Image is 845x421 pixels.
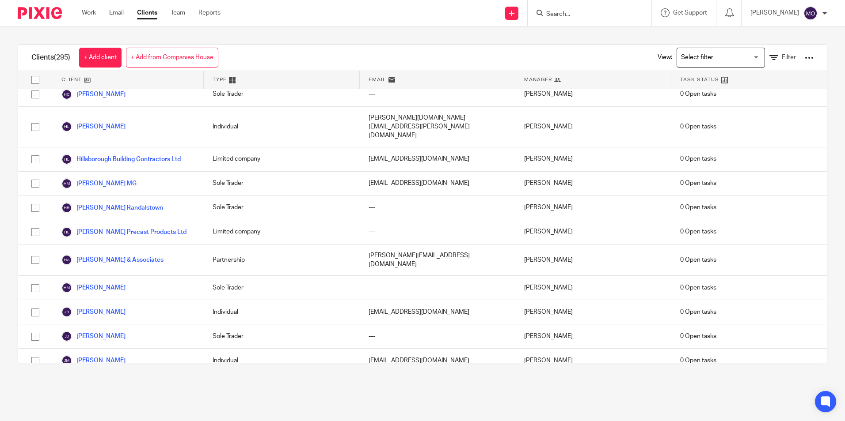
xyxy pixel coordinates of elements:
div: Partnership [204,244,359,276]
a: [PERSON_NAME] MG [61,178,137,189]
img: svg%3E [61,282,72,293]
a: [PERSON_NAME] & Associates [61,255,164,265]
div: Limited company [204,147,359,171]
div: --- [360,220,515,244]
div: Search for option [677,48,765,68]
input: Search for option [678,50,760,65]
div: [EMAIL_ADDRESS][DOMAIN_NAME] [360,300,515,324]
div: --- [360,196,515,220]
div: [PERSON_NAME] [515,349,671,372]
a: Clients [137,8,157,17]
span: 0 Open tasks [680,90,716,98]
div: [PERSON_NAME] [515,196,671,220]
a: + Add client [79,48,122,68]
div: [PERSON_NAME] [515,244,671,276]
span: Get Support [673,10,707,16]
a: [PERSON_NAME] Randalstown [61,203,163,213]
div: [PERSON_NAME] [515,220,671,244]
img: svg%3E [61,89,72,100]
img: svg%3E [61,307,72,317]
a: [PERSON_NAME] [61,282,126,293]
div: Sole Trader [204,83,359,106]
img: svg%3E [61,121,72,132]
a: [PERSON_NAME] [61,307,126,317]
span: 0 Open tasks [680,227,716,236]
div: --- [360,324,515,348]
div: Individual [204,300,359,324]
a: [PERSON_NAME] [61,355,126,366]
img: svg%3E [803,6,818,20]
div: [PERSON_NAME] [515,300,671,324]
span: Email [369,76,386,83]
div: [PERSON_NAME] [515,276,671,300]
a: [PERSON_NAME] [61,89,126,100]
span: 0 Open tasks [680,122,716,131]
input: Select all [27,71,44,88]
span: 0 Open tasks [680,283,716,292]
div: Sole Trader [204,324,359,348]
div: --- [360,276,515,300]
a: [PERSON_NAME] [61,121,126,132]
span: 0 Open tasks [680,308,716,316]
span: 0 Open tasks [680,332,716,341]
a: [PERSON_NAME] [61,331,126,342]
div: [PERSON_NAME] [515,324,671,348]
div: [PERSON_NAME] [515,147,671,171]
div: Sole Trader [204,196,359,220]
span: 0 Open tasks [680,154,716,163]
a: + Add from Companies House [126,48,218,68]
div: View: [644,45,814,71]
img: svg%3E [61,178,72,189]
div: [PERSON_NAME][EMAIL_ADDRESS][DOMAIN_NAME] [360,244,515,276]
div: Individual [204,107,359,147]
img: svg%3E [61,203,72,213]
h1: Clients [31,53,70,62]
img: svg%3E [61,331,72,342]
span: 0 Open tasks [680,356,716,365]
div: [PERSON_NAME] [515,83,671,106]
div: Individual [204,349,359,372]
img: svg%3E [61,227,72,237]
div: --- [360,83,515,106]
div: [PERSON_NAME] [515,172,671,195]
div: [EMAIL_ADDRESS][DOMAIN_NAME] [360,147,515,171]
span: Task Status [680,76,719,83]
a: Hillsborough Building Contractors Ltd [61,154,181,165]
span: 0 Open tasks [680,203,716,212]
span: Client [61,76,82,83]
span: 0 Open tasks [680,179,716,188]
div: [EMAIL_ADDRESS][DOMAIN_NAME] [360,349,515,372]
a: Work [82,8,96,17]
span: 0 Open tasks [680,256,716,264]
div: [EMAIL_ADDRESS][DOMAIN_NAME] [360,172,515,195]
div: Sole Trader [204,172,359,195]
div: Sole Trader [204,276,359,300]
p: [PERSON_NAME] [750,8,799,17]
span: Manager [524,76,552,83]
a: [PERSON_NAME] Precast Products Ltd [61,227,187,237]
span: Filter [782,54,796,60]
span: Type [213,76,227,83]
img: svg%3E [61,355,72,366]
input: Search [545,11,625,19]
img: svg%3E [61,255,72,265]
img: svg%3E [61,154,72,165]
div: Limited company [204,220,359,244]
div: [PERSON_NAME][DOMAIN_NAME][EMAIL_ADDRESS][PERSON_NAME][DOMAIN_NAME] [360,107,515,147]
a: Email [109,8,124,17]
div: [PERSON_NAME] [515,107,671,147]
a: Reports [198,8,221,17]
img: Pixie [18,7,62,19]
span: (295) [54,54,70,61]
a: Team [171,8,185,17]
